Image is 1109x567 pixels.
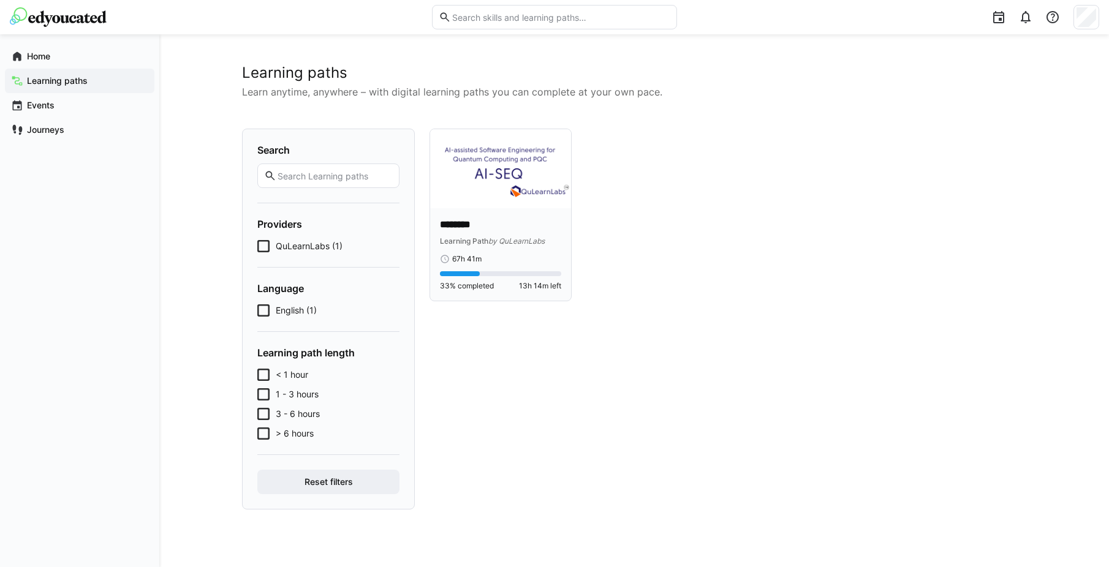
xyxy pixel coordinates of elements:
span: Reset filters [303,476,355,488]
span: 33% completed [440,281,494,291]
span: QuLearnLabs (1) [276,240,343,252]
span: > 6 hours [276,427,314,440]
p: Learn anytime, anywhere – with digital learning paths you can complete at your own pace. [242,84,1026,99]
h2: Learning paths [242,64,1026,82]
span: by QuLearnLabs [488,236,545,246]
span: English (1) [276,304,317,317]
button: Reset filters [257,470,399,494]
input: Search skills and learning paths… [451,12,670,23]
span: Learning Path [440,236,488,246]
img: image [430,129,571,208]
h4: Providers [257,218,399,230]
h4: Language [257,282,399,295]
span: 3 - 6 hours [276,408,320,420]
span: 67h 41m [452,254,482,264]
input: Search Learning paths [276,170,393,181]
span: < 1 hour [276,369,308,381]
h4: Search [257,144,399,156]
span: 13h 14m left [519,281,561,291]
span: 1 - 3 hours [276,388,319,400]
h4: Learning path length [257,347,399,359]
